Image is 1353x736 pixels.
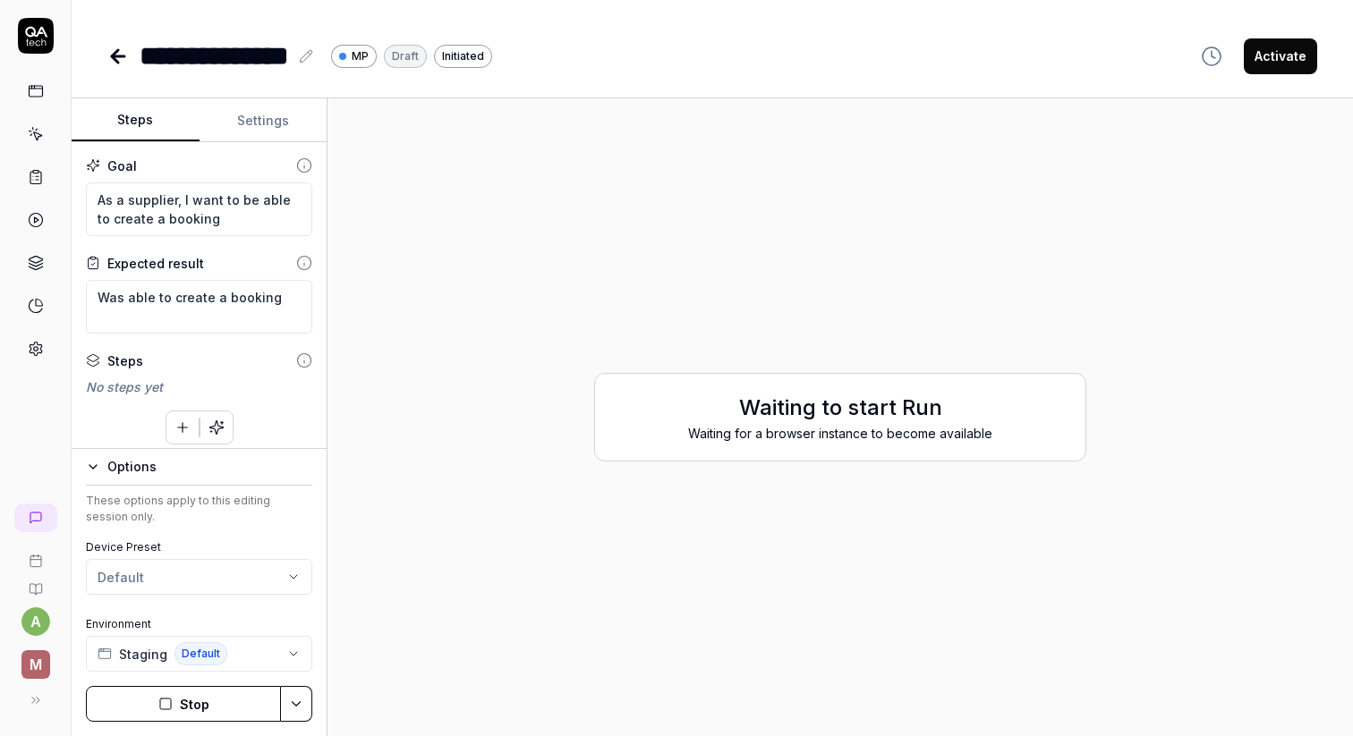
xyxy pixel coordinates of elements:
[331,44,377,68] a: MP
[86,493,312,525] div: These options apply to this editing session only.
[613,424,1068,443] div: Waiting for a browser instance to become available
[86,456,312,478] button: Options
[86,539,312,555] label: Device Preset
[86,686,281,722] button: Stop
[21,607,50,636] button: a
[107,351,143,370] div: Steps
[1190,38,1233,74] button: View version history
[434,45,492,68] div: Initiated
[86,616,312,632] label: Environment
[86,636,312,672] button: StagingDefault
[200,99,328,142] button: Settings
[14,503,57,532] a: New conversation
[107,157,137,175] div: Goal
[384,45,427,68] div: Draft
[7,568,64,596] a: Documentation
[7,539,64,568] a: Book a call with us
[119,645,167,664] span: Staging
[107,254,204,273] div: Expected result
[86,559,312,595] button: Default
[613,392,1068,424] h2: Waiting to start Run
[7,636,64,682] button: M
[21,650,50,679] span: M
[174,642,227,665] span: Default
[1244,38,1317,74] button: Activate
[98,568,144,587] div: Default
[86,377,312,396] div: No steps yet
[107,456,312,478] div: Options
[352,48,369,64] span: MP
[72,99,200,142] button: Steps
